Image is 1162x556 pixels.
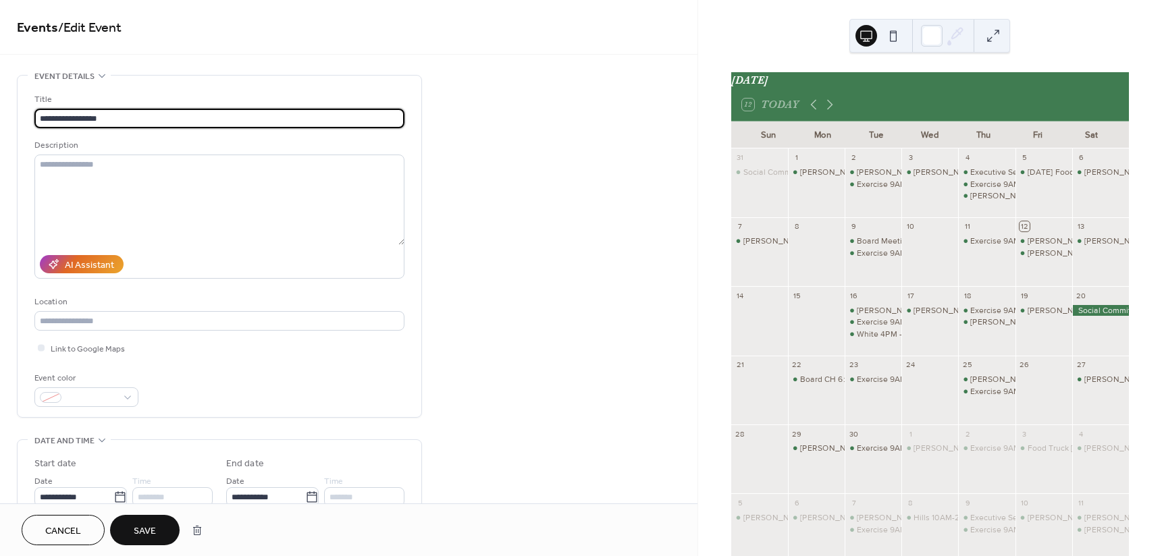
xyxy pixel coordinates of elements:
[857,248,930,259] div: Exercise 9AM-10AM
[1076,290,1086,300] div: 20
[34,295,402,309] div: Location
[958,190,1015,202] div: Mammen CH 2:30-5:30PM
[845,179,901,190] div: Exercise 9AM-10AM
[743,235,844,247] div: [PERSON_NAME] 4PM - CL
[849,497,859,507] div: 7
[905,428,916,439] div: 1
[849,428,859,439] div: 30
[132,474,151,489] span: Time
[849,221,859,231] div: 9
[792,360,802,370] div: 22
[1072,305,1129,316] div: Social Committee: Clubhouse/Picnic - All Day
[914,443,1020,454] div: [PERSON_NAME] 12PM-4PM
[849,360,859,370] div: 23
[1028,248,1117,259] div: [PERSON_NAME] 1-6pm
[1076,221,1086,231] div: 13
[857,179,930,190] div: Exercise 9AM-10AM
[901,443,958,454] div: Eaton 12PM-4PM
[34,457,76,471] div: Start date
[857,512,961,524] div: [PERSON_NAME] 11AM-4PM
[792,221,802,231] div: 8
[958,235,1015,247] div: Exercise 9AM-10AM
[845,248,901,259] div: Exercise 9AM-10AM
[788,167,845,178] div: Gardner 8AM - 5PM
[905,152,916,163] div: 3
[970,374,1077,385] div: [PERSON_NAME] 12PM-4PM
[901,167,958,178] div: Eaton 12PM-4PM
[845,305,901,316] div: Cupp 12PM-4PM
[857,524,930,536] div: Exercise 9AM-10AM
[901,305,958,316] div: Eaton 12PM-4PM
[857,329,924,340] div: White 4PM - 10PM
[845,443,901,454] div: Exercise 9AM-10AM
[34,92,402,107] div: Title
[1015,167,1072,178] div: Friday Food Truck 5:00PM - 7:30PM
[788,512,845,524] div: Obert 8AM-CL
[845,524,901,536] div: Exercise 9AM-10AM
[1020,221,1030,231] div: 12
[1072,512,1129,524] div: Bryan 1PM - CL
[958,316,1015,328] div: Matthews CH 2-9PM
[958,374,1015,385] div: Eaton 12PM-4PM
[742,121,796,148] div: Sun
[958,443,1015,454] div: Exercise 9AM-10AM
[857,167,961,178] div: [PERSON_NAME] 11AM-4PM
[1072,235,1129,247] div: Donadio 8AM -5PM
[958,305,1015,316] div: Exercise 9AM-10AM
[905,290,916,300] div: 17
[800,374,875,385] div: Board CH 6:30-9PM
[735,290,745,300] div: 14
[792,428,802,439] div: 29
[970,167,1088,178] div: Executive Session 5:30PM-9PM
[849,290,859,300] div: 16
[958,167,1015,178] div: Executive Session 5:30PM-9PM
[34,474,53,489] span: Date
[22,515,105,545] button: Cancel
[800,512,897,524] div: [PERSON_NAME] 8AM-CL
[970,524,1043,536] div: Exercise 9AM-10AM
[792,497,802,507] div: 6
[849,121,903,148] div: Tue
[1015,305,1072,316] div: Gardner 12PM - CL
[800,167,908,178] div: [PERSON_NAME] 8AM - 5PM
[857,305,963,316] div: [PERSON_NAME] 12PM-4PM
[970,235,1043,247] div: Exercise 9AM-10AM
[792,152,802,163] div: 1
[788,374,845,385] div: Board CH 6:30-9PM
[1020,428,1030,439] div: 3
[51,342,125,356] span: Link to Google Maps
[735,221,745,231] div: 7
[34,69,95,84] span: Event details
[34,138,402,152] div: Description
[962,497,972,507] div: 9
[1020,360,1030,370] div: 26
[795,121,849,148] div: Mon
[970,443,1043,454] div: Exercise 9AM-10AM
[1072,374,1129,385] div: Obert 8AM-CL
[1015,512,1072,524] div: Woelk CH 8-CL
[1072,167,1129,178] div: Lednicky 9AM - 9PM
[1020,290,1030,300] div: 19
[849,152,859,163] div: 2
[905,360,916,370] div: 24
[735,428,745,439] div: 28
[1028,235,1127,247] div: [PERSON_NAME] 6PM -CL
[731,512,788,524] div: Blaine 12PM - 5PM
[17,15,58,41] a: Events
[134,524,156,538] span: Save
[962,290,972,300] div: 18
[970,190,1086,202] div: [PERSON_NAME] 2:30-5:30PM
[962,152,972,163] div: 4
[226,474,244,489] span: Date
[970,316,1062,328] div: [PERSON_NAME] 2-9PM
[962,360,972,370] div: 25
[1028,305,1131,316] div: [PERSON_NAME] 12PM - CL
[1072,524,1129,536] div: McConnell CH 9AM - 1PM
[957,121,1011,148] div: Thu
[792,290,802,300] div: 15
[34,371,136,385] div: Event color
[845,374,901,385] div: Exercise 9AM-10AM
[1064,121,1118,148] div: Sat
[903,121,957,148] div: Wed
[970,179,1043,190] div: Exercise 9AM-10AM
